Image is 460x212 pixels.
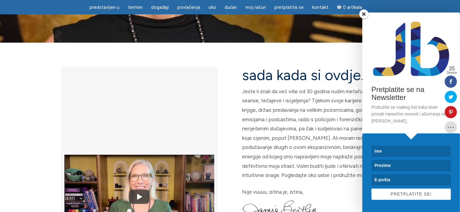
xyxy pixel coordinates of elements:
font: Jeste li znali da već više od 30 godina nudim metafizičke i duhovne seanse, tečajeve i iscjeljenj... [242,88,397,178]
font: PRETPLATITE SE! [391,192,432,196]
font: Dionice [447,71,457,74]
font: Događaji [151,5,169,10]
font: Nije vuuuu, istina je, istina, [242,189,304,195]
font: Povlačenja [178,5,200,10]
font: 0 artikala [343,5,362,10]
a: Povlačenja [174,2,204,13]
font: Pretplatite se na Newsletter [371,85,424,101]
a: Moj račun [242,2,270,13]
input: Prezime [371,160,451,171]
a: Kontakt [309,2,332,13]
a: Događaji [147,2,172,13]
a: Dućan [221,2,241,13]
font: sada kada si ovdje… [242,66,370,84]
input: Ime [371,146,451,157]
i: Košarica [337,5,343,10]
font: Termini [128,5,143,10]
button: PRETPLATITE SE! [371,189,451,200]
font: predstavljen u [89,5,119,10]
a: Košarica0 artikala [333,1,366,13]
font: 35 [449,65,455,72]
a: Oko [205,2,220,13]
a: predstavljen u [86,2,123,13]
a: Pretplatite se [271,2,307,13]
font: Pretplatite se [274,5,304,10]
input: E-pošta [371,174,451,185]
font: Oko [208,5,216,10]
font: Pridružite se mailing listi kako biste primali mjesečne novosti i ažuriranja od [PERSON_NAME]. [371,105,446,123]
font: Kontakt [312,5,328,10]
font: Moj račun [246,5,266,10]
font: Dućan [225,5,237,10]
a: Termini [124,2,146,13]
